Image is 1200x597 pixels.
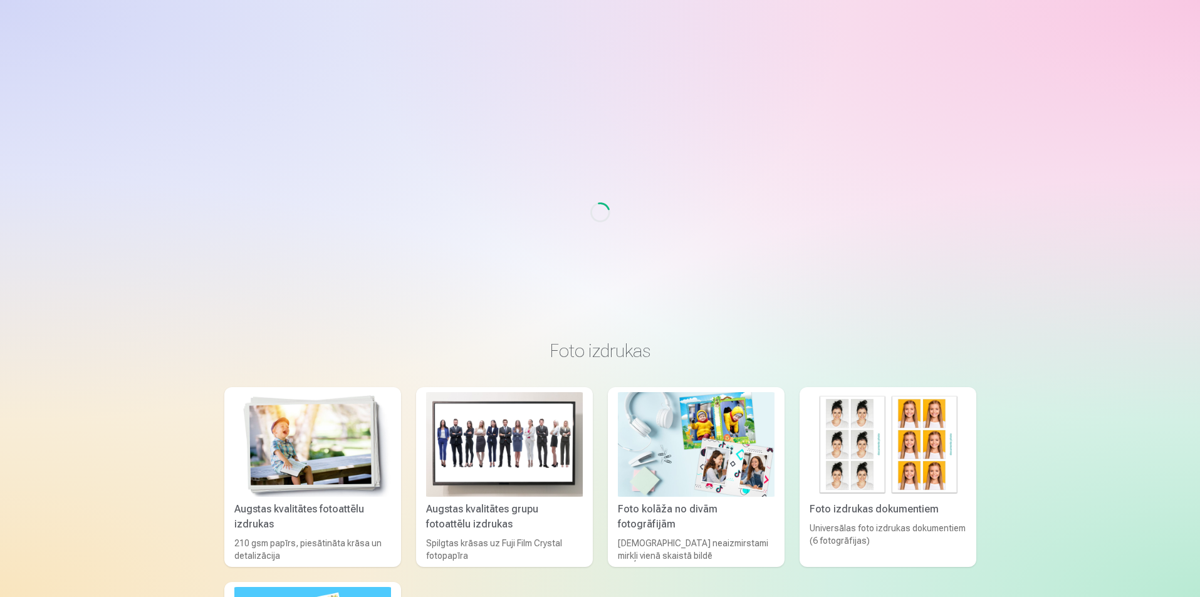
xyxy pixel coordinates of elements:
img: Foto kolāža no divām fotogrāfijām [618,392,775,497]
div: Universālas foto izdrukas dokumentiem (6 fotogrāfijas) [805,522,971,562]
img: Augstas kvalitātes grupu fotoattēlu izdrukas [426,392,583,497]
h3: Foto izdrukas [234,340,966,362]
div: Spilgtas krāsas uz Fuji Film Crystal fotopapīra [421,537,588,562]
img: Foto izdrukas dokumentiem [810,392,966,497]
div: Foto izdrukas dokumentiem [805,502,971,517]
div: Foto kolāža no divām fotogrāfijām [613,502,780,532]
a: Foto izdrukas dokumentiemFoto izdrukas dokumentiemUniversālas foto izdrukas dokumentiem (6 fotogr... [800,387,976,567]
div: Augstas kvalitātes fotoattēlu izdrukas [229,502,396,532]
img: Augstas kvalitātes fotoattēlu izdrukas [234,392,391,497]
div: [DEMOGRAPHIC_DATA] neaizmirstami mirkļi vienā skaistā bildē [613,537,780,562]
div: Augstas kvalitātes grupu fotoattēlu izdrukas [421,502,588,532]
a: Augstas kvalitātes grupu fotoattēlu izdrukasAugstas kvalitātes grupu fotoattēlu izdrukasSpilgtas ... [416,387,593,567]
a: Foto kolāža no divām fotogrāfijāmFoto kolāža no divām fotogrāfijām[DEMOGRAPHIC_DATA] neaizmirstam... [608,387,785,567]
a: Augstas kvalitātes fotoattēlu izdrukasAugstas kvalitātes fotoattēlu izdrukas210 gsm papīrs, piesā... [224,387,401,567]
div: 210 gsm papīrs, piesātināta krāsa un detalizācija [229,537,396,562]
